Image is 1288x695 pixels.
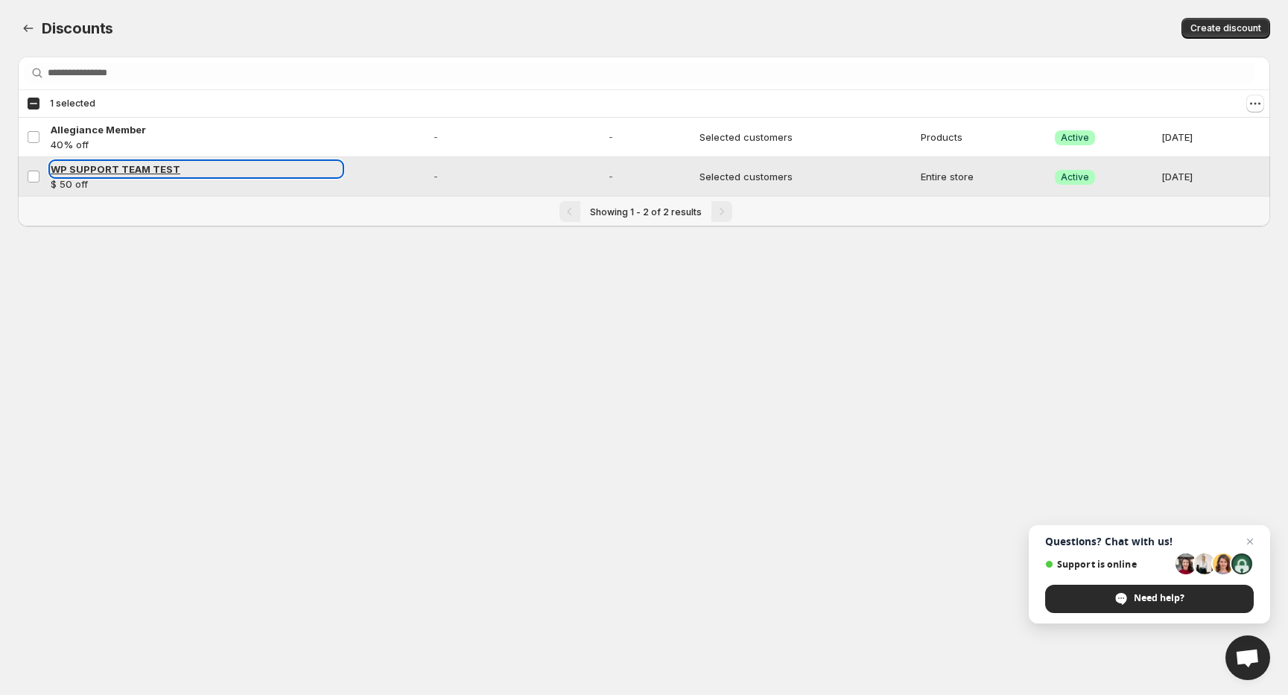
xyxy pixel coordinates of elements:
span: - [530,169,691,184]
td: [DATE] [1157,118,1270,157]
button: Actions [1246,95,1264,112]
span: Support is online [1045,559,1170,570]
td: Selected customers [695,157,916,197]
span: Close chat [1241,533,1259,550]
p: 40% off [51,137,342,152]
span: WP SUPPORT TEAM TEST [51,163,180,175]
td: Selected customers [695,118,916,157]
nav: Pagination [18,196,1270,226]
span: Active [1061,132,1089,144]
button: Create discount [1181,18,1270,39]
p: $ 50 off [51,177,342,191]
div: Open chat [1225,635,1270,680]
a: Allegiance Member [51,122,342,137]
td: [DATE] [1157,157,1270,197]
span: Allegiance Member [51,124,146,136]
td: Entire store [916,157,1050,197]
span: Discounts [42,19,113,37]
div: Need help? [1045,585,1254,613]
span: Showing 1 - 2 of 2 results [590,206,702,218]
span: - [351,169,521,184]
span: - [530,130,691,145]
span: Need help? [1134,591,1184,605]
span: Active [1061,171,1089,183]
span: Create discount [1190,22,1261,34]
span: 1 selected [50,98,95,110]
span: Questions? Chat with us! [1045,536,1254,548]
span: - [351,130,521,145]
a: WP SUPPORT TEAM TEST [51,162,342,177]
button: Back to dashboard [18,18,39,39]
td: Products [916,118,1050,157]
